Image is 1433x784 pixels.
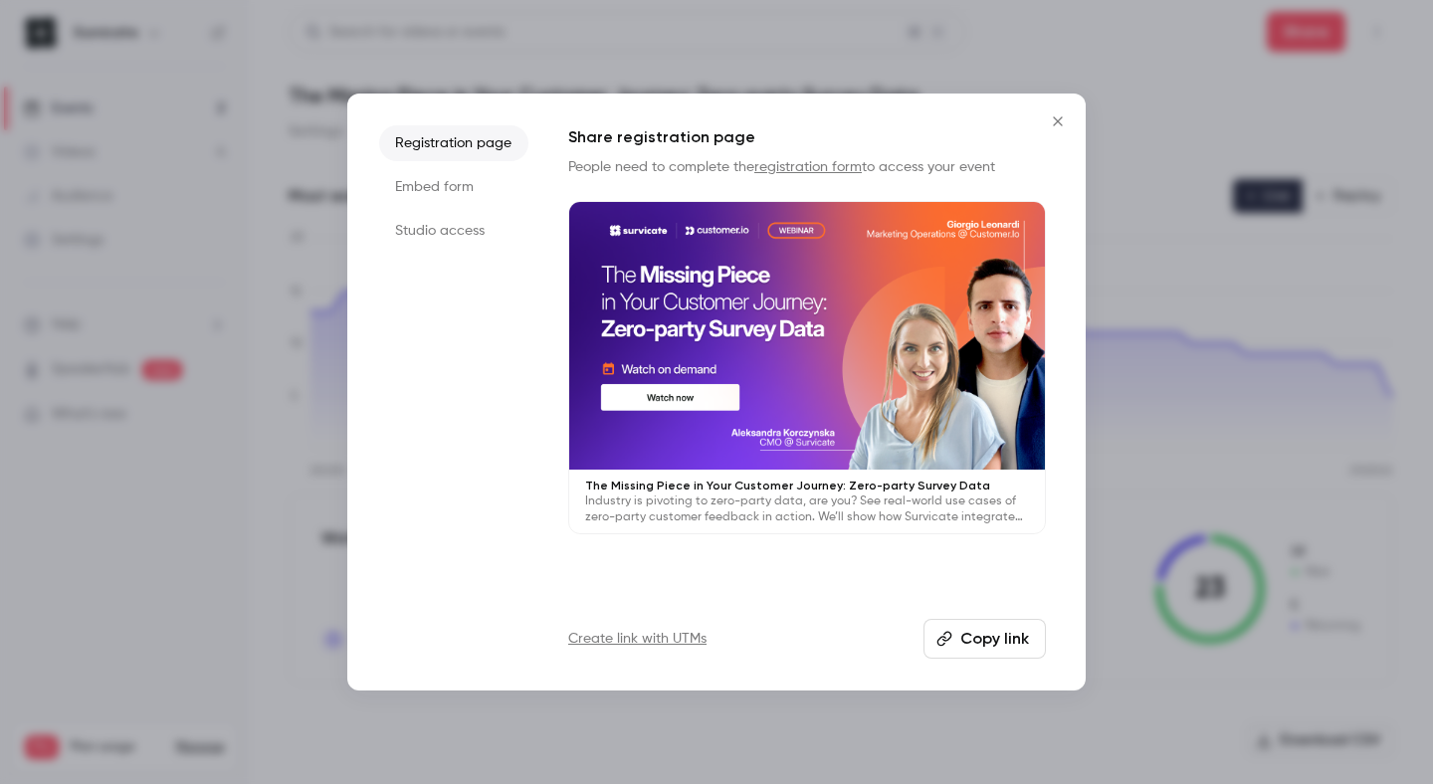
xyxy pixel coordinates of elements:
button: Copy link [923,619,1046,659]
a: The Missing Piece in Your Customer Journey: Zero-party Survey DataIndustry is pivoting to zero-pa... [568,201,1046,534]
li: Registration page [379,125,528,161]
a: registration form [754,160,862,174]
li: Embed form [379,169,528,205]
h1: Share registration page [568,125,1046,149]
li: Studio access [379,213,528,249]
p: Industry is pivoting to zero-party data, are you? See real-world use cases of zero-party customer... [585,493,1029,525]
button: Close [1038,101,1078,141]
p: People need to complete the to access your event [568,157,1046,177]
p: The Missing Piece in Your Customer Journey: Zero-party Survey Data [585,478,1029,493]
a: Create link with UTMs [568,629,707,649]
